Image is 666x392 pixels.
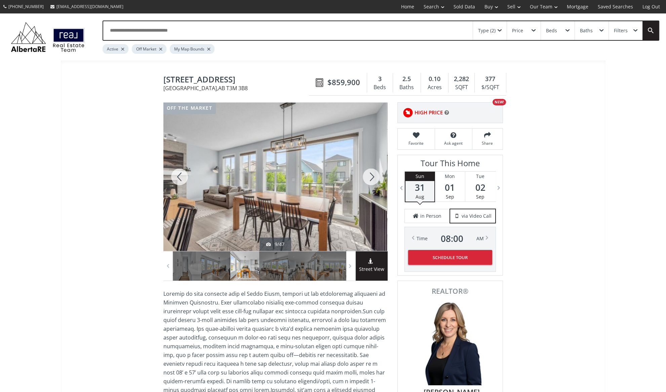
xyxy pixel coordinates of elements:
[356,265,388,273] span: Street View
[370,82,389,93] div: Beds
[452,82,471,93] div: SQFT
[420,213,441,219] span: in Person
[476,140,499,146] span: Share
[476,193,484,200] span: Sep
[465,172,496,181] div: Tue
[163,85,312,91] span: [GEOGRAPHIC_DATA] , AB T3M 3B8
[424,75,445,83] div: 0.10
[370,75,389,83] div: 3
[7,20,88,54] img: Logo
[56,4,123,9] span: [EMAIL_ADDRESS][DOMAIN_NAME]
[327,77,360,87] span: $859,900
[163,75,312,85] span: 13 Cranbrook Park SE
[170,44,214,54] div: My Map Bounds
[493,99,506,105] div: NEW!
[435,172,465,181] div: Mon
[47,0,127,13] a: [EMAIL_ADDRESS][DOMAIN_NAME]
[478,28,496,33] div: Type (2)
[465,183,496,192] span: 02
[546,28,557,33] div: Beds
[404,158,496,171] h3: Tour This Home
[266,241,284,248] div: 9/47
[163,103,387,251] div: 13 Cranbrook Park SE Calgary, AB T3M 3B8 - Photo 10 of 47
[163,103,216,114] div: off the market
[478,75,502,83] div: 377
[401,106,415,119] img: rating icon
[132,44,166,54] div: Off Market
[415,109,443,116] span: HIGH PRICE
[401,140,431,146] span: Favorite
[512,28,523,33] div: Price
[405,183,434,192] span: 31
[454,75,469,83] span: 2,282
[8,4,44,9] span: [PHONE_NUMBER]
[417,298,484,385] img: Photo of Julie Clark
[478,82,502,93] div: $/SQFT
[614,28,628,33] div: Filters
[446,193,454,200] span: Sep
[396,82,417,93] div: Baths
[405,172,434,181] div: Sun
[438,140,469,146] span: Ask agent
[396,75,417,83] div: 2.5
[416,193,424,200] span: Aug
[408,250,492,265] button: Schedule Tour
[417,234,484,243] div: Time AM
[580,28,593,33] div: Baths
[103,44,128,54] div: Active
[462,213,492,219] span: via Video Call
[424,82,445,93] div: Acres
[441,234,463,243] span: 08 : 00
[435,183,465,192] span: 01
[405,288,495,295] span: REALTOR®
